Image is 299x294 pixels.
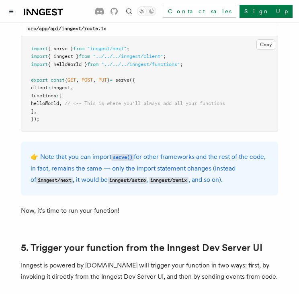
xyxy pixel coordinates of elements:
[31,101,59,106] span: helloWorld
[51,77,65,83] span: const
[256,39,275,50] button: Copy
[48,62,87,67] span: { helloWorld }
[70,85,73,90] span: ,
[59,93,62,99] span: [
[111,154,134,161] code: serve()
[65,101,225,106] span: // <-- This is where you'll always add all your functions
[73,46,84,51] span: from
[31,93,56,99] span: functions
[93,77,96,83] span: ,
[48,46,73,51] span: { serve }
[34,109,37,114] span: ,
[82,77,93,83] span: POST
[56,93,59,99] span: :
[110,77,113,83] span: =
[21,242,262,253] a: 5. Trigger your function from the Inngest Dev Server UI
[36,177,73,184] code: inngest/next
[31,62,48,67] span: import
[163,53,166,59] span: ;
[59,101,62,106] span: ,
[137,6,156,16] button: Toggle dark mode
[107,77,110,83] span: }
[31,109,34,114] span: ]
[87,46,127,51] span: "inngest/next"
[65,77,68,83] span: {
[68,77,76,83] span: GET
[79,53,90,59] span: from
[127,46,129,51] span: ;
[31,116,39,122] span: });
[108,177,147,184] code: inngest/astro
[48,85,51,90] span: :
[98,77,107,83] span: PUT
[31,85,48,90] span: client
[93,53,163,59] span: "../../../inngest/client"
[21,205,278,216] p: Now, it's time to run your function!
[31,151,268,186] p: 👉 Note that you can import for other frameworks and the rest of the code, in fact, remains the sa...
[111,153,134,160] a: serve()
[129,77,135,83] span: ({
[115,77,129,83] span: serve
[31,53,48,59] span: import
[76,77,79,83] span: ,
[28,26,106,31] code: src/app/api/inngest/route.ts
[21,260,278,282] p: Inngest is powered by [DOMAIN_NAME] will trigger your function in two ways: first, by invoking it...
[51,85,70,90] span: inngest
[149,177,188,184] code: inngest/remix
[48,53,79,59] span: { inngest }
[240,5,293,18] a: Sign Up
[31,77,48,83] span: export
[163,5,236,18] a: Contact sales
[31,46,48,51] span: import
[101,62,180,67] span: "../../../inngest/functions"
[180,62,183,67] span: ;
[6,6,16,16] button: Toggle navigation
[87,62,98,67] span: from
[124,6,134,16] button: Find something...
